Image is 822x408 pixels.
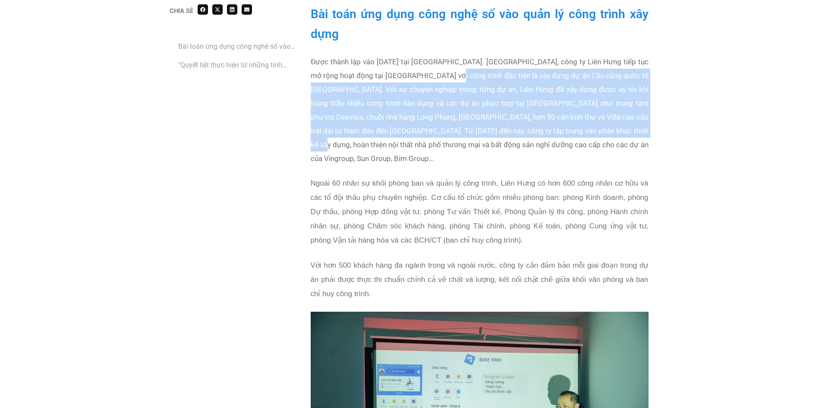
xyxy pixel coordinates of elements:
[212,4,223,15] div: Share on x-twitter
[178,60,298,70] a: "Quyết liệt thực hiện từ những tính năng đơn giản nhất"
[242,4,252,15] div: Share on email
[198,4,208,15] div: Share on facebook
[170,8,193,14] div: Chia sẻ
[311,261,649,298] span: Với hơn 500 khách hàng đa ngành trong và ngoài nước, công ty cần đảm bảo mỗi giai đoạn trong dự á...
[311,55,649,165] p: Được thành lập vào [DATE] tại [GEOGRAPHIC_DATA]. [GEOGRAPHIC_DATA], công ty Liên Hưng tiếp tục mở...
[227,4,237,15] div: Share on linkedin
[311,179,649,244] span: Ngoài 60 nhân sự khối phòng ban và quản lý công trình, Liên Hưng có hơn 600 công nhân cơ hữu và c...
[178,41,298,52] a: Bài toán ứng dụng công nghệ số vào quản lý công trình xây dựng
[311,4,649,44] h2: Bài toán ứng dụng công nghệ số vào quản lý công trình xây dựng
